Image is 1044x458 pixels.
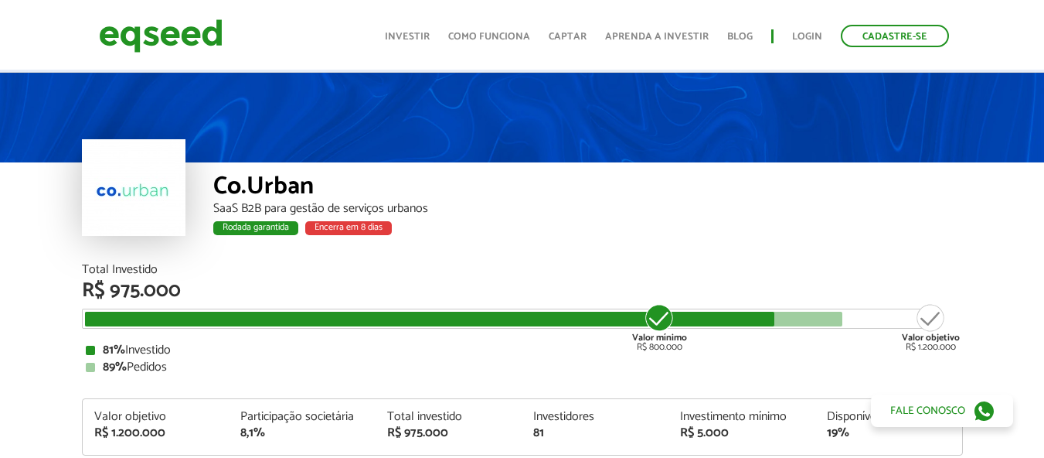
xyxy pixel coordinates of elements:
a: Aprenda a investir [605,32,709,42]
img: EqSeed [99,15,223,56]
a: Blog [727,32,753,42]
div: R$ 1.200.000 [94,427,218,439]
div: 19% [827,427,950,439]
div: 81 [533,427,657,439]
strong: Valor objetivo [902,330,960,345]
div: Investimento mínimo [680,411,804,423]
div: Total investido [387,411,511,423]
strong: 81% [103,340,125,361]
a: Login [792,32,822,42]
div: Participação societária [240,411,364,423]
a: Cadastre-se [841,25,949,47]
strong: Valor mínimo [632,330,687,345]
div: Co.Urban [213,174,963,203]
a: Captar [549,32,587,42]
a: Investir [385,32,430,42]
div: SaaS B2B para gestão de serviços urbanos [213,203,963,215]
div: R$ 800.000 [631,302,689,352]
div: R$ 975.000 [82,281,963,301]
strong: 89% [103,357,127,378]
div: Total Investido [82,264,963,276]
div: R$ 5.000 [680,427,804,439]
div: Rodada garantida [213,221,298,235]
div: Investido [86,344,959,357]
a: Como funciona [448,32,530,42]
a: Fale conosco [871,395,1013,427]
div: Encerra em 8 dias [305,221,392,235]
div: R$ 1.200.000 [902,302,960,352]
div: Valor objetivo [94,411,218,423]
div: Investidores [533,411,657,423]
div: R$ 975.000 [387,427,511,439]
div: 8,1% [240,427,364,439]
div: Pedidos [86,361,959,374]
